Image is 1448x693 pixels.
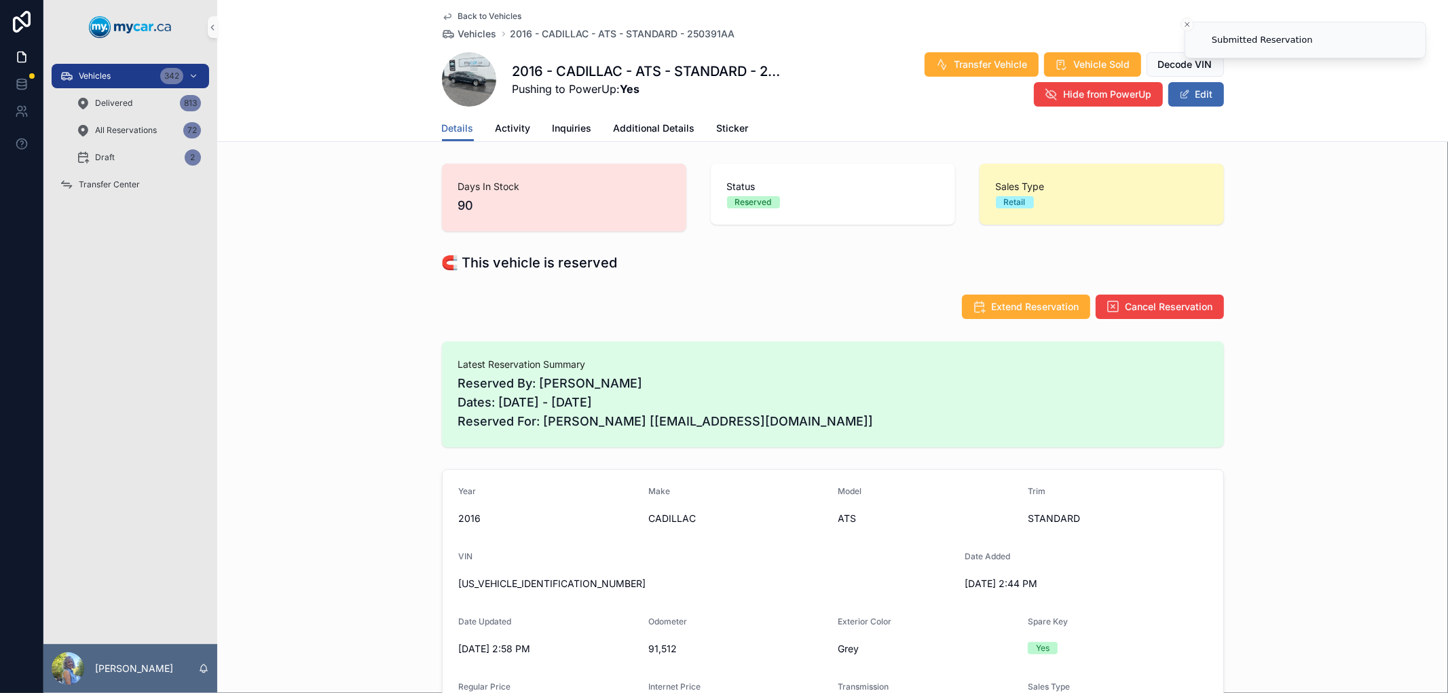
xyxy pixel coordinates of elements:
span: Sales Type [996,180,1208,193]
button: Vehicle Sold [1044,52,1141,77]
span: Activity [496,121,531,135]
button: Close toast [1181,18,1194,31]
a: Activity [496,116,531,143]
a: Vehicles342 [52,64,209,88]
a: Delivered813 [68,91,209,115]
span: Spare Key [1028,616,1068,626]
a: Sticker [717,116,749,143]
span: Extend Reservation [992,300,1079,314]
div: Retail [1004,196,1026,208]
span: Decode VIN [1158,58,1212,71]
div: 2 [185,149,201,166]
h1: 2016 - CADILLAC - ATS - STANDARD - 250391AA [513,62,785,81]
button: Hide from PowerUp [1034,82,1163,107]
span: ATS [838,512,1017,525]
span: [US_VEHICLE_IDENTIFICATION_NUMBER] [459,577,954,591]
span: Vehicles [458,27,497,41]
span: STANDARD [1028,512,1207,525]
a: Inquiries [553,116,592,143]
button: Extend Reservation [962,295,1090,319]
span: Transfer Vehicle [954,58,1028,71]
span: Make [648,486,670,496]
span: 2016 [459,512,638,525]
p: [PERSON_NAME] [95,662,173,675]
div: Yes [1036,642,1050,654]
span: Days In Stock [458,180,670,193]
a: Vehicles [442,27,497,41]
span: Reserved By: [PERSON_NAME] Dates: [DATE] - [DATE] Reserved For: [PERSON_NAME] [[EMAIL_ADDRESS][DO... [458,374,1208,431]
span: Hide from PowerUp [1064,88,1152,101]
span: Back to Vehicles [458,11,522,22]
span: Draft [95,152,115,163]
span: Inquiries [553,121,592,135]
span: Cancel Reservation [1126,300,1213,314]
span: Delivered [95,98,132,109]
div: scrollable content [43,54,217,214]
img: App logo [89,16,172,38]
span: Sales Type [1028,681,1070,692]
div: Reserved [735,196,772,208]
div: 813 [180,95,201,111]
span: Sticker [717,121,749,135]
span: Model [838,486,862,496]
a: 2016 - CADILLAC - ATS - STANDARD - 250391AA [510,27,735,41]
a: All Reservations72 [68,118,209,143]
span: Year [459,486,477,496]
span: Internet Price [648,681,701,692]
button: Transfer Vehicle [925,52,1039,77]
span: 90 [458,196,670,215]
span: Status [727,180,939,193]
span: Details [442,121,474,135]
span: [DATE] 2:44 PM [965,577,1144,591]
span: CADILLAC [648,512,828,525]
span: All Reservations [95,125,157,136]
span: Regular Price [459,681,511,692]
a: Details [442,116,474,142]
a: Additional Details [614,116,695,143]
span: Transmission [838,681,889,692]
button: Edit [1168,82,1224,107]
span: Additional Details [614,121,695,135]
button: Decode VIN [1147,52,1224,77]
div: Submitted Reservation [1212,33,1313,47]
h1: 🧲 This vehicle is reserved [442,253,618,272]
span: Date Added [965,551,1010,561]
button: Cancel Reservation [1096,295,1224,319]
div: 72 [183,122,201,138]
span: VIN [459,551,473,561]
div: 342 [160,68,183,84]
span: 91,512 [648,642,828,656]
span: Latest Reservation Summary [458,358,1208,371]
span: Odometer [648,616,687,626]
span: [DATE] 2:58 PM [459,642,638,656]
span: Transfer Center [79,179,140,190]
span: Vehicles [79,71,111,81]
span: Vehicle Sold [1074,58,1130,71]
span: Exterior Color [838,616,892,626]
span: Pushing to PowerUp: [513,81,785,97]
strong: Yes [620,82,640,96]
a: Draft2 [68,145,209,170]
span: Trim [1028,486,1045,496]
a: Back to Vehicles [442,11,522,22]
span: Grey [838,642,1017,656]
span: Date Updated [459,616,512,626]
a: Transfer Center [52,172,209,197]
